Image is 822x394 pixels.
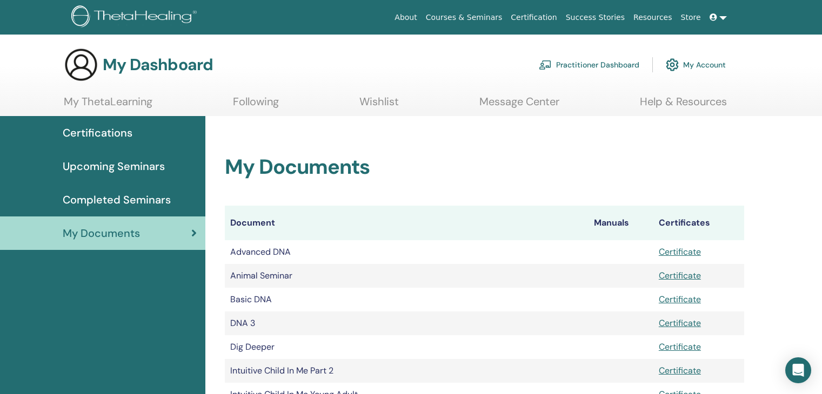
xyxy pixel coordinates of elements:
[666,53,726,77] a: My Account
[629,8,677,28] a: Resources
[562,8,629,28] a: Success Stories
[539,53,639,77] a: Practitioner Dashboard
[785,357,811,383] div: Open Intercom Messenger
[640,95,727,116] a: Help & Resources
[63,158,165,174] span: Upcoming Seminars
[233,95,279,116] a: Following
[225,264,589,288] td: Animal Seminar
[63,125,132,141] span: Certifications
[359,95,399,116] a: Wishlist
[653,206,744,240] th: Certificates
[539,60,552,70] img: chalkboard-teacher.svg
[506,8,561,28] a: Certification
[659,246,701,257] a: Certificate
[225,240,589,264] td: Advanced DNA
[677,8,705,28] a: Store
[71,5,201,30] img: logo.png
[63,192,171,208] span: Completed Seminars
[225,335,589,359] td: Dig Deeper
[659,341,701,352] a: Certificate
[64,95,152,116] a: My ThetaLearning
[666,56,679,74] img: cog.svg
[390,8,421,28] a: About
[225,206,589,240] th: Document
[225,155,744,180] h2: My Documents
[64,47,98,82] img: generic-user-icon.jpg
[659,317,701,329] a: Certificate
[63,225,140,241] span: My Documents
[103,55,213,74] h3: My Dashboard
[659,270,701,281] a: Certificate
[422,8,507,28] a: Courses & Seminars
[479,95,559,116] a: Message Center
[589,206,653,240] th: Manuals
[225,288,589,311] td: Basic DNA
[659,294,701,305] a: Certificate
[225,359,589,383] td: Intuitive Child In Me Part 2
[225,311,589,335] td: DNA 3
[659,365,701,376] a: Certificate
